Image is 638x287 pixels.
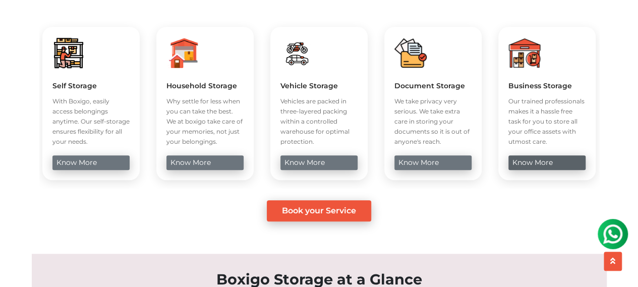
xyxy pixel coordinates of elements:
[267,200,371,221] a: Book your Service
[280,155,358,170] a: know more
[166,37,199,69] img: boxigo_packers_and_movers_huge_savings
[394,37,427,69] img: boxigo_packers_and_movers_huge_savings
[394,96,472,147] p: We take privacy very serious. We take extra care in storing your documents so it is out of anyone...
[508,155,586,170] a: know more
[508,81,586,90] h5: Business Storage
[52,81,130,90] h5: Self Storage
[10,10,30,30] img: whatsapp-icon.svg
[604,252,622,271] button: scroll up
[166,155,244,170] a: know more
[508,96,586,147] p: Our trained professionals makes it a hassle free task for you to store all your office assets wit...
[52,96,130,147] p: With Boxigo, easily access belongings anytime. Our self-storage ensures flexibility for all your ...
[52,37,85,69] img: boxigo_packers_and_movers_huge_savings
[166,96,244,147] p: Why settle for less when you can take the best. We at boxigo take care of your memories, not just...
[394,81,472,90] h5: Document Storage
[166,81,244,90] h5: Household Storage
[52,155,130,170] a: know more
[280,81,358,90] h5: Vehicle Storage
[280,96,358,147] p: Vehicles are packed in three-layered packing within a controlled warehouse for optimal protection.
[394,155,472,170] a: know more
[508,37,541,69] img: boxigo_packers_and_movers_huge_savings
[280,37,313,69] img: boxigo_packers_and_movers_huge_savings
